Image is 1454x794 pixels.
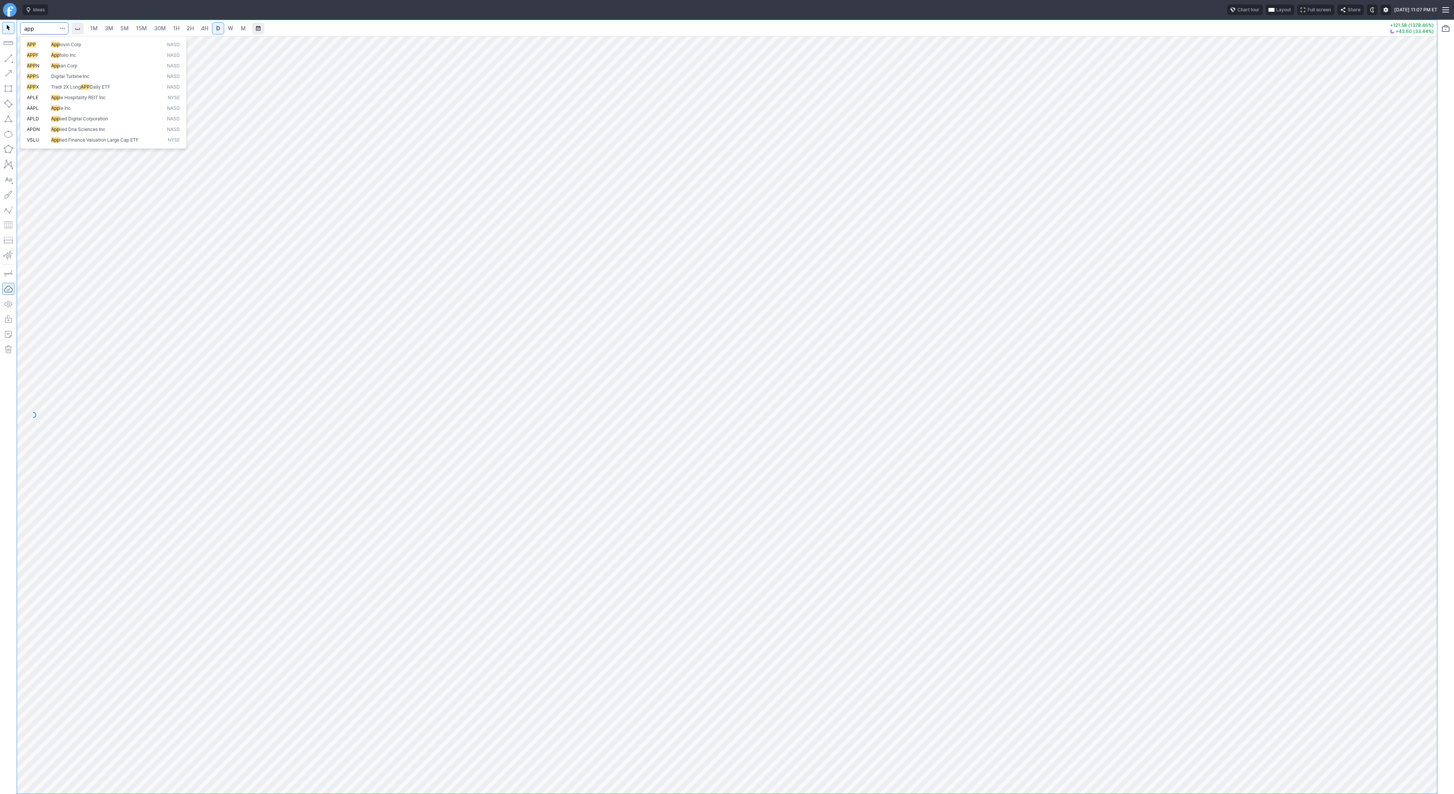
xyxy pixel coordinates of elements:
a: 30M [151,22,169,34]
a: 15M [133,22,150,34]
div: Search [20,36,187,149]
button: Search [57,22,68,34]
button: Fibonacci retracements [2,219,14,231]
button: Arrow [2,67,14,80]
span: X [36,84,39,90]
a: 1M [87,22,101,34]
button: XABCD [2,158,14,170]
span: APDN [27,126,40,132]
span: Full screen [1307,6,1331,14]
p: +121.58 (1378.46%) [1390,23,1434,28]
span: N [36,63,39,69]
span: [DATE] 11:07 PM ET [1394,6,1437,14]
button: Drawings Autosave: On [2,283,14,295]
span: AAPL [27,105,39,111]
input: Search [20,22,69,34]
span: Layout [1276,6,1291,14]
span: NASD [167,105,180,112]
button: Brush [2,189,14,201]
button: Polygon [2,143,14,155]
span: 4H [201,25,208,31]
span: Digital Turbine Inc [51,73,89,79]
span: App [51,116,59,122]
span: APP [27,52,36,58]
a: D [212,22,224,34]
span: App [51,126,59,132]
button: Lock drawings [2,313,14,325]
span: APLD [27,116,39,122]
button: Triangle [2,113,14,125]
a: 5M [117,22,132,34]
button: Ideas [23,5,48,15]
a: 1H [170,22,183,34]
span: VSLU [27,137,39,143]
span: 3M [105,25,113,31]
button: Rectangle [2,83,14,95]
span: App [51,52,59,58]
span: lied Finance Valuation Large Cap ETF [59,137,139,143]
span: S [36,73,39,79]
span: APP [27,73,36,79]
button: Measure [2,37,14,49]
span: 30M [154,25,166,31]
span: folio Inc [59,52,76,58]
span: NYSE [168,137,180,144]
button: Interval [72,22,84,34]
button: Settings [1381,5,1391,15]
span: 2H [187,25,194,31]
button: Drawing mode: Single [2,268,14,280]
button: Portfolio watchlist [1440,22,1452,34]
button: Line [2,52,14,64]
button: Mouse [2,22,14,34]
button: Layout [1266,5,1294,15]
span: App [51,105,59,111]
span: lovin Corp [59,42,81,47]
span: lied Dna Sciences Inc [59,126,105,132]
span: APP [27,42,36,47]
span: +43.60 (33.44%) [1396,29,1434,34]
span: NASD [167,84,180,90]
span: Daily ETF [90,84,110,90]
span: 1H [173,25,179,31]
button: Range [252,22,264,34]
button: Chart tour [1227,5,1263,15]
span: NYSE [168,95,180,101]
a: M [237,22,249,34]
button: Anchored VWAP [2,249,14,261]
button: Full screen [1297,5,1334,15]
span: 1M [90,25,98,31]
span: App [51,42,59,47]
span: APP [81,84,90,90]
span: 5M [120,25,129,31]
span: Ideas [33,6,45,14]
span: APP [27,63,36,69]
span: W [228,25,233,31]
span: App [51,95,59,100]
a: Finviz.com [3,3,17,17]
button: Text [2,173,14,186]
span: APP [27,84,36,90]
span: NASD [167,73,180,80]
span: NASD [167,63,180,69]
span: NASD [167,116,180,122]
span: F [36,52,39,58]
button: Rotated rectangle [2,98,14,110]
span: Share [1348,6,1360,14]
button: Share [1337,5,1364,15]
button: Remove all autosaved drawings [2,343,14,356]
button: Position [2,234,14,246]
span: App [51,63,59,69]
span: ian Corp [59,63,77,69]
a: W [225,22,237,34]
span: 15M [136,25,147,31]
span: lied Digital Corporation [59,116,108,122]
span: le Inc [59,105,71,111]
button: Add note [2,328,14,340]
button: Toggle dark mode [1367,5,1378,15]
a: 3M [101,22,117,34]
a: 2H [183,22,197,34]
span: NASD [167,52,180,59]
span: NASD [167,42,180,48]
button: Hide drawings [2,298,14,310]
a: 4H [198,22,212,34]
